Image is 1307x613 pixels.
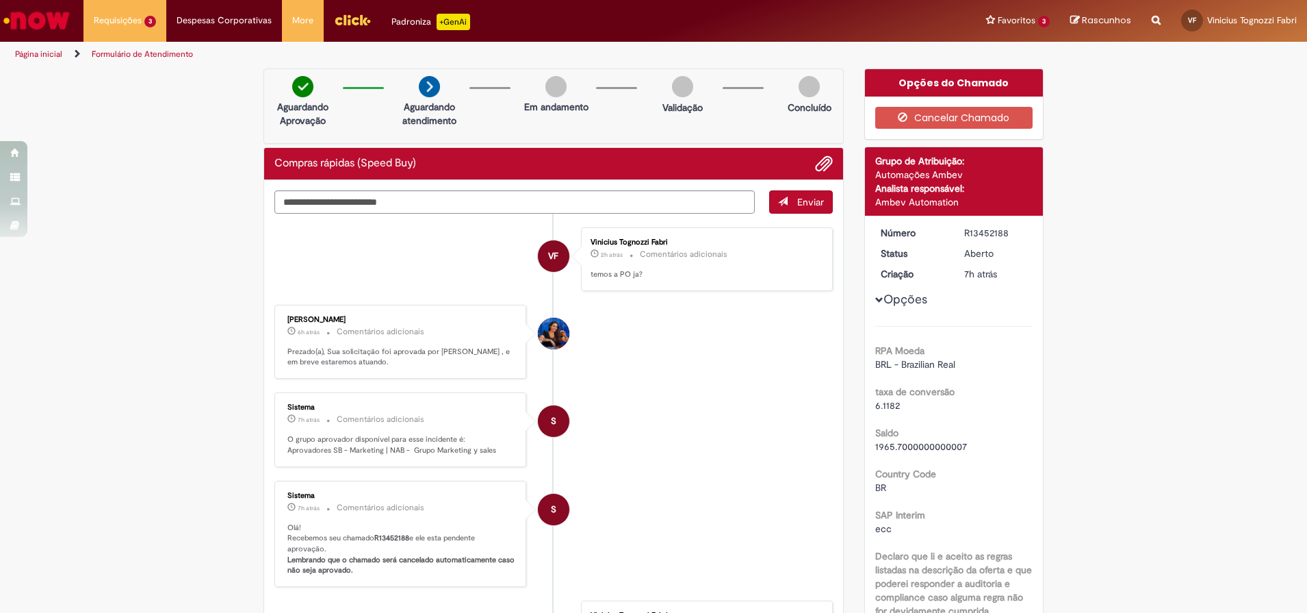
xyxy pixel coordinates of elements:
span: 7h atrás [298,504,320,512]
b: taxa de conversão [875,386,955,398]
p: Em andamento [524,100,588,114]
span: 6.1182 [875,399,900,412]
div: Vinicius Tognozzi Fabri [538,240,569,272]
span: Vinicius Tognozzi Fabri [1207,14,1297,26]
img: click_logo_yellow_360x200.png [334,10,371,30]
span: Favoritos [998,14,1035,27]
small: Comentários adicionais [337,414,424,425]
b: R13452188 [374,533,409,543]
a: Formulário de Atendimento [92,49,193,60]
div: Aberto [964,247,1028,260]
span: Despesas Corporativas [177,14,272,27]
time: 27/08/2025 12:21:15 [298,416,320,424]
div: Opções do Chamado [865,69,1044,97]
time: 27/08/2025 12:21:13 [298,504,320,512]
dt: Número [870,226,955,240]
div: R13452188 [964,226,1028,240]
span: BRL - Brazilian Real [875,358,955,371]
b: SAP Interim [875,509,925,521]
small: Comentários adicionais [337,326,424,338]
p: +GenAi [437,14,470,30]
span: VF [548,240,558,273]
time: 27/08/2025 13:48:24 [298,328,320,336]
time: 27/08/2025 17:58:40 [601,251,623,259]
div: Ambev Automation [875,195,1033,209]
span: S [551,405,556,438]
span: 3 [1038,16,1050,27]
div: 27/08/2025 12:21:01 [964,267,1028,281]
div: System [538,494,569,525]
b: Lembrando que o chamado será cancelado automaticamente caso não seja aprovado. [287,555,517,576]
time: 27/08/2025 12:21:01 [964,268,997,280]
div: Analista responsável: [875,182,1033,195]
span: S [551,493,556,526]
div: Automações Ambev [875,168,1033,182]
button: Cancelar Chamado [875,107,1033,129]
span: ecc [875,523,892,535]
p: Olá! Recebemos seu chamado e ele esta pendente aprovação. [287,523,515,577]
div: Padroniza [391,14,470,30]
span: Requisições [94,14,142,27]
p: temos a PO ja? [591,269,818,280]
span: 2h atrás [601,251,623,259]
div: Sistema [287,492,515,500]
b: RPA Moeda [875,345,924,357]
dt: Criação [870,267,955,281]
button: Adicionar anexos [815,155,833,173]
span: 3 [144,16,156,27]
div: Carolina Fernanda Viana De Lima [538,318,569,349]
p: Concluído [788,101,831,114]
p: O grupo aprovador disponível para esse incidente é: Aprovadores SB - Marketing | NAB - Grupo Mark... [287,434,515,455]
b: Saldo [875,427,898,439]
p: Aguardando atendimento [396,100,463,127]
h2: Compras rápidas (Speed Buy) Histórico de tíquete [274,158,416,170]
img: img-circle-grey.png [545,76,567,97]
p: Aguardando Aprovação [270,100,336,127]
p: Validação [662,101,703,114]
img: img-circle-grey.png [672,76,693,97]
span: VF [1188,16,1196,25]
span: BR [875,481,886,494]
span: 7h atrás [964,268,997,280]
div: Vinicius Tognozzi Fabri [591,238,818,247]
span: 1965.7000000000007 [875,440,967,453]
span: Enviar [797,196,824,208]
img: check-circle-green.png [292,76,313,97]
img: img-circle-grey.png [799,76,820,97]
textarea: Digite sua mensagem aqui... [274,190,755,214]
span: More [292,14,313,27]
span: 7h atrás [298,416,320,424]
div: Sistema [287,403,515,412]
ul: Trilhas de página [10,42,861,67]
a: Página inicial [15,49,62,60]
div: Grupo de Atribuição: [875,154,1033,168]
span: 6h atrás [298,328,320,336]
b: Country Code [875,468,936,480]
small: Comentários adicionais [640,249,727,260]
img: arrow-next.png [419,76,440,97]
div: System [538,405,569,437]
div: [PERSON_NAME] [287,316,515,324]
p: Prezado(a), Sua solicitação foi aprovada por [PERSON_NAME] , e em breve estaremos atuando. [287,347,515,368]
dt: Status [870,247,955,260]
button: Enviar [769,190,833,214]
span: Rascunhos [1082,14,1131,27]
a: Rascunhos [1070,14,1131,27]
small: Comentários adicionais [337,502,424,514]
img: ServiceNow [1,7,72,34]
